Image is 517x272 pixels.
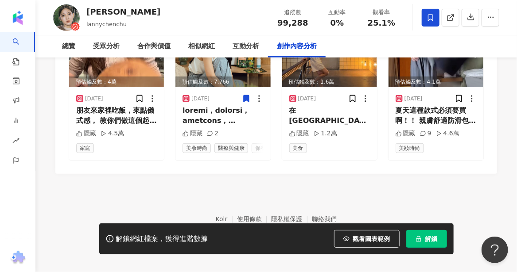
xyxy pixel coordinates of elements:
div: 9 [420,129,431,138]
div: 解鎖網紅檔案，獲得進階數據 [116,234,208,244]
span: 美食 [289,143,307,153]
span: rise [12,132,19,152]
span: 保養 [252,143,269,153]
img: chrome extension [9,251,27,265]
div: 互動率 [320,8,354,17]
a: 聯絡我們 [312,215,337,222]
div: [PERSON_NAME] [86,6,160,17]
div: 隱藏 [183,129,202,138]
span: 美妝時尚 [396,143,424,153]
div: [DATE] [298,95,316,103]
button: 觀看圖表範例 [334,230,400,248]
div: 隱藏 [76,129,96,138]
div: 總覽 [62,41,75,52]
a: 隱私權保護 [272,215,312,222]
span: 美妝時尚 [183,143,211,153]
div: 預估觸及數：4.1萬 [389,77,483,88]
img: logo icon [11,11,25,25]
div: 相似網紅 [188,41,215,52]
a: Kolr [216,215,237,222]
span: 家庭 [76,143,94,153]
span: 醫療與健康 [214,143,248,153]
img: KOL Avatar [53,4,80,31]
div: [DATE] [191,95,210,103]
div: 預估觸及數：7,766 [175,77,270,88]
span: 觀看圖表範例 [353,235,390,242]
div: 夏天這種款式必須要買啊！！ 親膚舒適防滑包覆效果也好呢 一生推🤪 這是新款，其他款內衣也在補貨中喔 限動精選有連結 團購密碼6688 [396,106,476,126]
a: 使用條款 [237,215,272,222]
span: 0% [330,19,344,27]
div: 2 [207,129,218,138]
a: search [12,32,30,66]
span: 解鎖 [425,235,438,242]
div: 隱藏 [396,129,416,138]
div: 預估觸及數：4萬 [69,77,164,88]
span: lock [416,236,422,242]
span: 99,288 [277,18,308,27]
div: 追蹤數 [276,8,310,17]
div: 受眾分析 [93,41,120,52]
div: 1.2萬 [314,129,337,138]
div: [DATE] [85,95,103,103]
div: 合作與價值 [137,41,171,52]
div: 在[GEOGRAPHIC_DATA]， 謝謝當地朋友我去這家。 外觀看起來低調， 裡面卻美到炸裂 ✨ 百年老建築改造，高挑空間＋復古細節太有感。 重點是料理好吃、調酒好喝，完全驚喜！ 📍[GEO... [289,106,370,126]
div: 互動分析 [233,41,259,52]
button: 解鎖 [406,230,447,248]
div: 隱藏 [289,129,309,138]
div: 4.5萬 [101,129,124,138]
div: 朋友來家裡吃飯，來點儀式感， 教你們做這個起司拼盤 拜託學起來，實在太簡單 生活的美好，往往來自這些小細節❤️ [76,106,157,126]
span: lannychenchu [86,21,127,27]
div: 創作內容分析 [277,41,317,52]
div: [DATE] [404,95,423,103]
span: 25.1% [368,19,395,27]
div: 預估觸及數：1.6萬 [282,77,377,88]
div: 觀看率 [365,8,398,17]
div: 4.6萬 [436,129,459,138]
div: loremi，dolorsi， ametcons，adipiscin😂 elitseddo，eiusm， temporincididu utlaboreetdolo， magnaa「en＋ad」... [183,106,263,126]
